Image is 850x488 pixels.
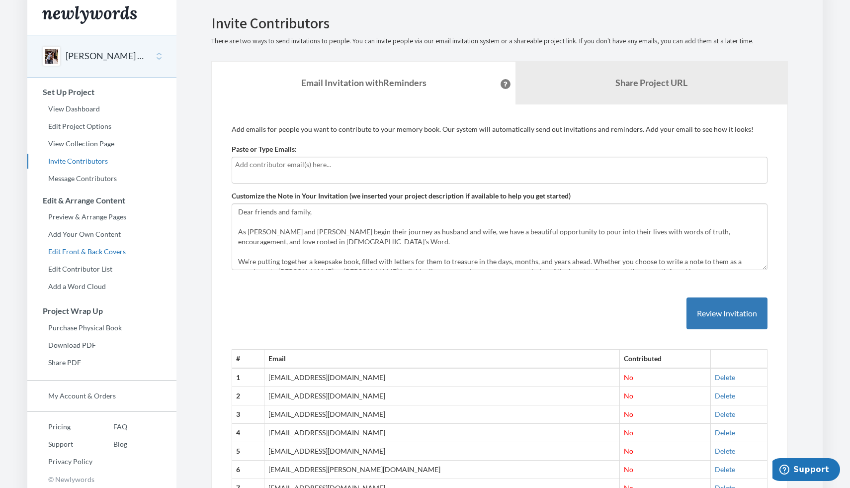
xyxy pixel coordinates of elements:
a: Purchase Physical Book [27,320,176,335]
th: 3 [232,405,264,424]
a: Add a Word Cloud [27,279,176,294]
a: Blog [92,437,127,452]
input: Add contributor email(s) here... [235,159,762,170]
a: Edit Front & Back Covers [27,244,176,259]
img: Newlywords logo [42,6,137,24]
label: Paste or Type Emails: [232,144,297,154]
h3: Edit & Arrange Content [28,196,176,205]
td: [EMAIL_ADDRESS][DOMAIN_NAME] [264,424,619,442]
a: My Account & Orders [27,389,176,403]
a: FAQ [92,419,127,434]
h3: Project Wrap Up [28,306,176,315]
p: © Newlywords [27,472,176,487]
th: 6 [232,461,264,479]
b: Share Project URL [615,77,687,88]
th: 4 [232,424,264,442]
a: Message Contributors [27,171,176,186]
strong: Email Invitation with Reminders [301,77,426,88]
th: 2 [232,387,264,405]
a: Support [27,437,92,452]
span: No [624,373,633,382]
p: There are two ways to send invitations to people. You can invite people via our email invitation ... [211,36,788,46]
iframe: Opens a widget where you can chat to one of our agents [772,458,840,483]
a: View Collection Page [27,136,176,151]
span: No [624,447,633,455]
h2: Invite Contributors [211,15,788,31]
td: [EMAIL_ADDRESS][DOMAIN_NAME] [264,368,619,387]
th: 1 [232,368,264,387]
th: # [232,350,264,368]
textarea: Dear friends and family, As [PERSON_NAME] and [PERSON_NAME] begin their journey as husband and wi... [232,203,767,270]
a: Delete [715,447,735,455]
span: No [624,465,633,474]
a: Add Your Own Content [27,227,176,242]
a: Invite Contributors [27,154,176,169]
a: Share PDF [27,355,176,370]
td: [EMAIL_ADDRESS][DOMAIN_NAME] [264,405,619,424]
td: [EMAIL_ADDRESS][PERSON_NAME][DOMAIN_NAME] [264,461,619,479]
th: Email [264,350,619,368]
a: Delete [715,373,735,382]
a: Edit Contributor List [27,262,176,277]
th: Contributed [619,350,710,368]
a: Download PDF [27,338,176,353]
a: Delete [715,428,735,437]
th: 5 [232,442,264,461]
h3: Set Up Project [28,88,176,97]
td: [EMAIL_ADDRESS][DOMAIN_NAME] [264,442,619,461]
a: Pricing [27,419,92,434]
button: [PERSON_NAME] and [PERSON_NAME]'s wedding book [66,50,146,63]
button: Review Invitation [686,297,767,330]
a: Delete [715,465,735,474]
td: [EMAIL_ADDRESS][DOMAIN_NAME] [264,387,619,405]
a: Delete [715,410,735,418]
a: View Dashboard [27,101,176,116]
a: Preview & Arrange Pages [27,209,176,224]
span: No [624,391,633,400]
a: Edit Project Options [27,119,176,134]
a: Delete [715,391,735,400]
span: No [624,428,633,437]
p: Add emails for people you want to contribute to your memory book. Our system will automatically s... [232,124,767,134]
span: No [624,410,633,418]
label: Customize the Note in Your Invitation (we inserted your project description if available to help ... [232,191,571,201]
a: Privacy Policy [27,454,92,469]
